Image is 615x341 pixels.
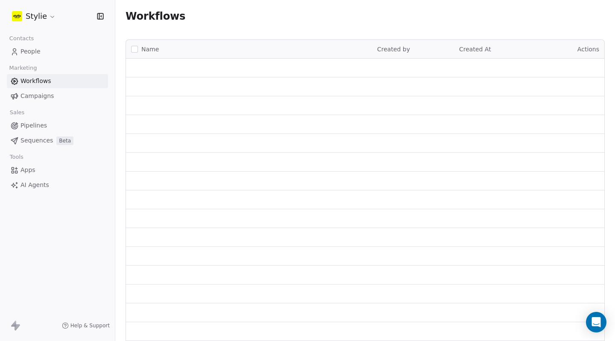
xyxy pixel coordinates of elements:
[586,312,606,332] div: Open Intercom Messenger
[70,322,110,329] span: Help & Support
[126,10,185,22] span: Workflows
[7,44,108,59] a: People
[7,119,108,133] a: Pipelines
[62,322,110,329] a: Help & Support
[20,121,47,130] span: Pipelines
[459,46,491,53] span: Created At
[6,32,38,45] span: Contacts
[20,77,51,86] span: Workflows
[7,89,108,103] a: Campaigns
[6,106,28,119] span: Sales
[12,11,22,21] img: stylie-square-yellow.svg
[7,74,108,88] a: Workflows
[7,133,108,148] a: SequencesBeta
[377,46,410,53] span: Created by
[7,163,108,177] a: Apps
[7,178,108,192] a: AI Agents
[10,9,58,24] button: Stylie
[6,151,27,163] span: Tools
[141,45,159,54] span: Name
[20,47,41,56] span: People
[20,92,54,101] span: Campaigns
[56,136,73,145] span: Beta
[20,166,35,175] span: Apps
[20,136,53,145] span: Sequences
[577,46,599,53] span: Actions
[26,11,47,22] span: Stylie
[20,181,49,190] span: AI Agents
[6,62,41,74] span: Marketing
